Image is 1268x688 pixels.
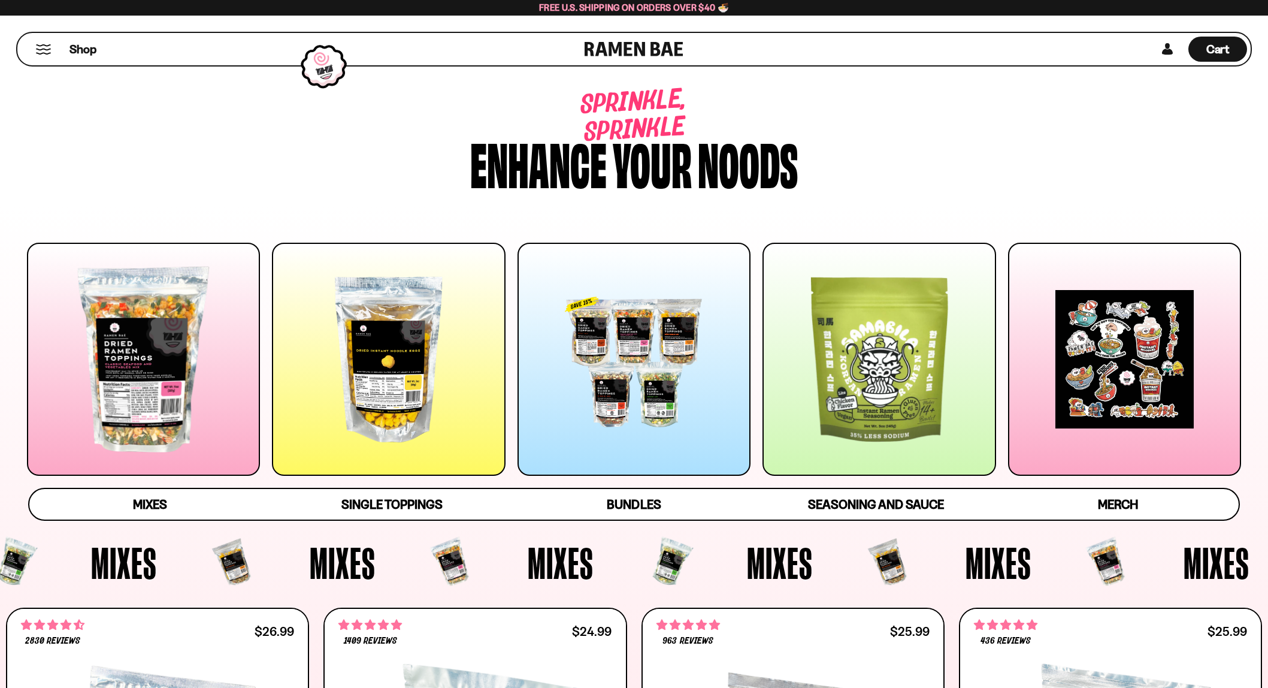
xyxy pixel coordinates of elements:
[747,541,813,585] span: Mixes
[662,636,713,646] span: 963 reviews
[980,636,1031,646] span: 436 reviews
[69,37,96,62] a: Shop
[656,617,720,633] span: 4.75 stars
[513,489,755,520] a: Bundles
[344,636,397,646] span: 1409 reviews
[808,497,944,512] span: Seasoning and Sauce
[1098,497,1138,512] span: Merch
[1184,541,1249,585] span: Mixes
[470,134,607,191] div: Enhance
[539,2,729,13] span: Free U.S. Shipping on Orders over $40 🍜
[271,489,513,520] a: Single Toppings
[698,134,798,191] div: noods
[528,541,594,585] span: Mixes
[890,626,930,637] div: $25.99
[613,134,692,191] div: your
[755,489,997,520] a: Seasoning and Sauce
[974,617,1037,633] span: 4.76 stars
[310,541,376,585] span: Mixes
[25,636,80,646] span: 2830 reviews
[966,541,1031,585] span: Mixes
[91,541,157,585] span: Mixes
[338,617,402,633] span: 4.76 stars
[1208,626,1247,637] div: $25.99
[35,44,52,55] button: Mobile Menu Trigger
[607,497,661,512] span: Bundles
[21,617,84,633] span: 4.68 stars
[341,497,443,512] span: Single Toppings
[1206,42,1230,56] span: Cart
[133,497,167,512] span: Mixes
[69,41,96,58] span: Shop
[255,626,294,637] div: $26.99
[1188,33,1247,65] div: Cart
[997,489,1239,520] a: Merch
[29,489,271,520] a: Mixes
[572,626,612,637] div: $24.99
